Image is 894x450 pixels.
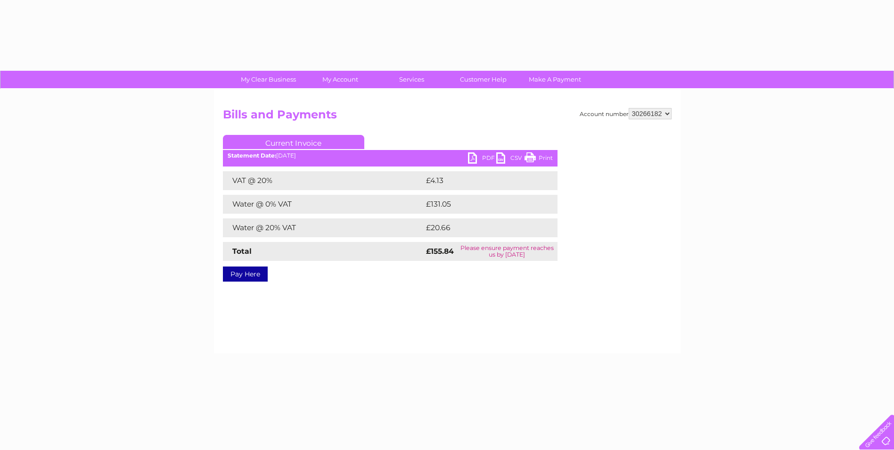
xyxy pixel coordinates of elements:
[424,195,539,214] td: £131.05
[468,152,496,166] a: PDF
[223,135,364,149] a: Current Invoice
[424,171,534,190] td: £4.13
[223,171,424,190] td: VAT @ 20%
[580,108,672,119] div: Account number
[223,108,672,126] h2: Bills and Payments
[373,71,451,88] a: Services
[230,71,307,88] a: My Clear Business
[223,152,558,159] div: [DATE]
[457,242,557,261] td: Please ensure payment reaches us by [DATE]
[223,218,424,237] td: Water @ 20% VAT
[496,152,525,166] a: CSV
[424,218,539,237] td: £20.66
[223,195,424,214] td: Water @ 0% VAT
[228,152,276,159] b: Statement Date:
[516,71,594,88] a: Make A Payment
[525,152,553,166] a: Print
[223,267,268,282] a: Pay Here
[232,247,252,256] strong: Total
[426,247,454,256] strong: £155.84
[301,71,379,88] a: My Account
[444,71,522,88] a: Customer Help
